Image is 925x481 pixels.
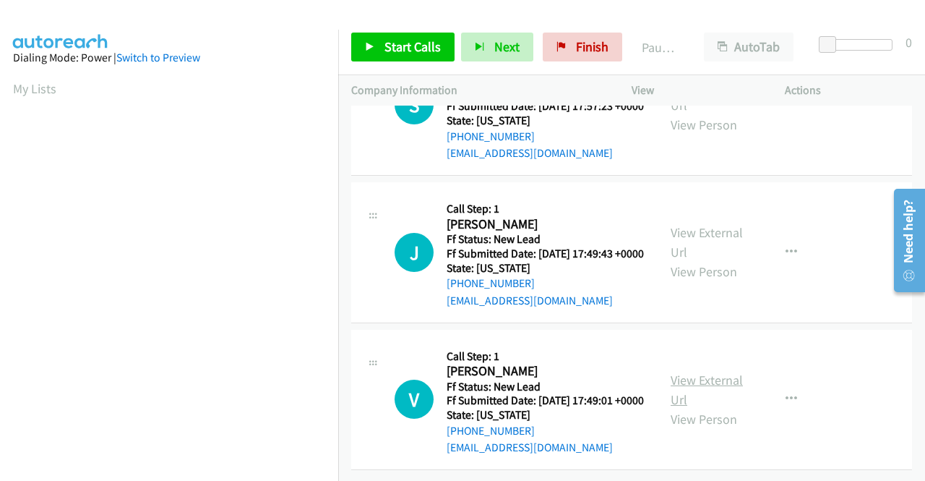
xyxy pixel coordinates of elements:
h2: [PERSON_NAME] [447,363,640,380]
button: Next [461,33,533,61]
a: View External Url [671,77,743,114]
h5: Ff Submitted Date: [DATE] 17:57:23 +0000 [447,99,644,114]
a: [EMAIL_ADDRESS][DOMAIN_NAME] [447,294,613,307]
iframe: Resource Center [884,183,925,298]
a: [PHONE_NUMBER] [447,424,535,438]
h1: S [395,85,434,124]
div: The call is yet to be attempted [395,233,434,272]
a: Start Calls [351,33,455,61]
h5: Ff Submitted Date: [DATE] 17:49:01 +0000 [447,393,644,408]
a: View Person [671,263,737,280]
a: [EMAIL_ADDRESS][DOMAIN_NAME] [447,440,613,454]
h5: State: [US_STATE] [447,408,644,422]
a: Switch to Preview [116,51,200,64]
a: View Person [671,411,737,427]
h5: Ff Status: New Lead [447,380,644,394]
h1: V [395,380,434,419]
a: View Person [671,116,737,133]
a: View External Url [671,224,743,260]
span: Start Calls [384,38,441,55]
span: Next [494,38,520,55]
p: Company Information [351,82,606,99]
h5: State: [US_STATE] [447,114,644,128]
p: View [632,82,759,99]
a: Finish [543,33,622,61]
h5: Call Step: 1 [447,202,644,216]
p: Actions [785,82,912,99]
div: Dialing Mode: Power | [13,49,325,67]
h1: J [395,233,434,272]
div: The call is yet to be attempted [395,380,434,419]
div: Delay between calls (in seconds) [826,39,892,51]
a: [PHONE_NUMBER] [447,276,535,290]
h5: State: [US_STATE] [447,261,644,276]
a: My Lists [13,80,56,97]
h5: Ff Status: New Lead [447,232,644,247]
span: Finish [576,38,608,55]
a: View External Url [671,372,743,408]
div: The call is yet to be attempted [395,85,434,124]
h5: Ff Submitted Date: [DATE] 17:49:43 +0000 [447,247,644,261]
h2: [PERSON_NAME] [447,216,640,233]
a: [EMAIL_ADDRESS][DOMAIN_NAME] [447,146,613,160]
button: AutoTab [704,33,793,61]
a: [PHONE_NUMBER] [447,129,535,143]
p: Paused [642,38,678,57]
div: 0 [905,33,912,52]
h5: Call Step: 1 [447,349,644,364]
